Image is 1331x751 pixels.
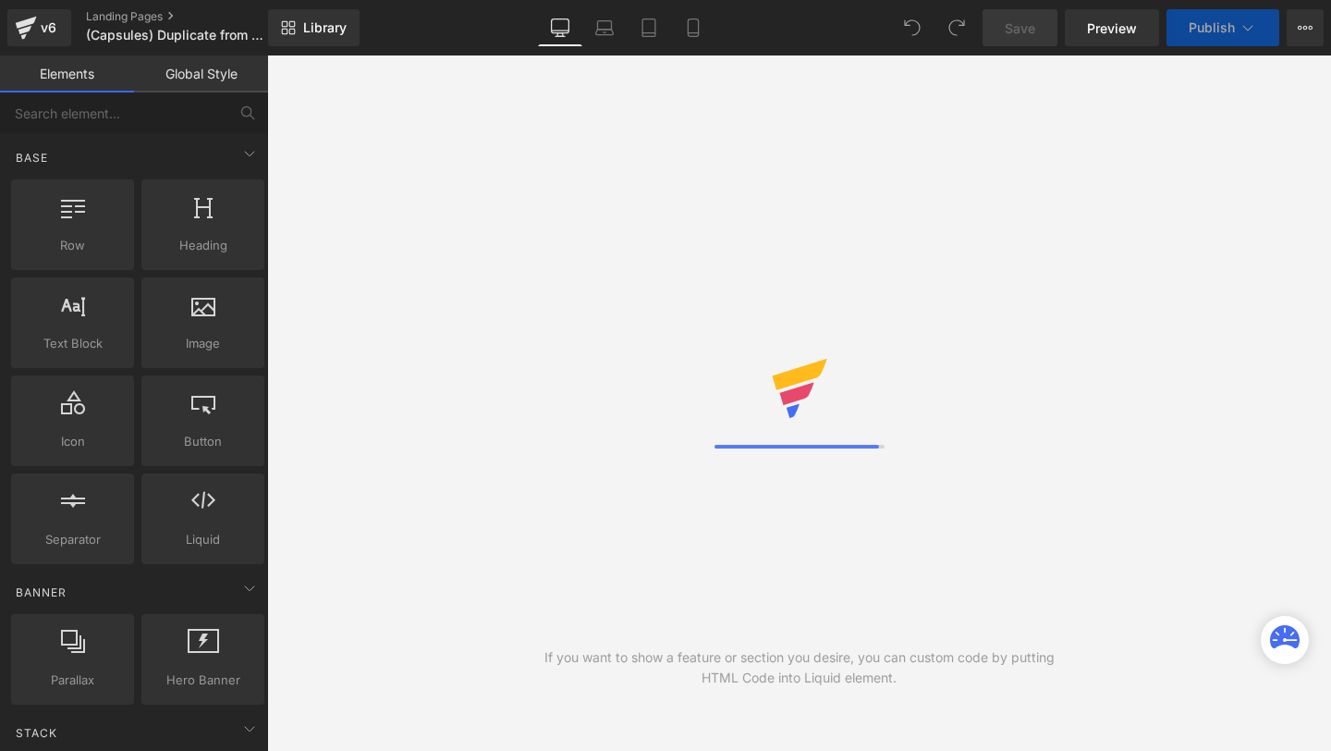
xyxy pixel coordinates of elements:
[147,671,259,690] span: Hero Banner
[17,530,128,549] span: Separator
[86,28,263,43] span: (Capsules) Duplicate from Magnesium Glycinate - Sleep &amp;amp; [MEDICAL_DATA] Support - Jack
[1189,20,1235,35] span: Publish
[582,9,627,46] a: Laptop
[17,236,128,255] span: Row
[533,647,1066,688] div: If you want to show a feature or section you desire, you can custom code by putting HTML Code int...
[147,432,259,451] span: Button
[17,671,128,690] span: Parallax
[1287,9,1324,46] button: More
[147,236,259,255] span: Heading
[134,55,268,92] a: Global Style
[303,19,347,36] span: Library
[268,9,360,46] a: New Library
[1065,9,1159,46] a: Preview
[1005,18,1035,38] span: Save
[17,432,128,451] span: Icon
[938,9,975,46] button: Redo
[7,9,71,46] a: v6
[14,149,50,166] span: Base
[671,9,715,46] a: Mobile
[14,584,68,601] span: Banner
[147,530,259,549] span: Liquid
[1087,18,1137,38] span: Preview
[627,9,671,46] a: Tablet
[14,724,59,742] span: Stack
[37,16,60,40] div: v6
[147,334,259,353] span: Image
[86,9,299,24] a: Landing Pages
[538,9,582,46] a: Desktop
[17,334,128,353] span: Text Block
[1166,9,1279,46] button: Publish
[894,9,931,46] button: Undo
